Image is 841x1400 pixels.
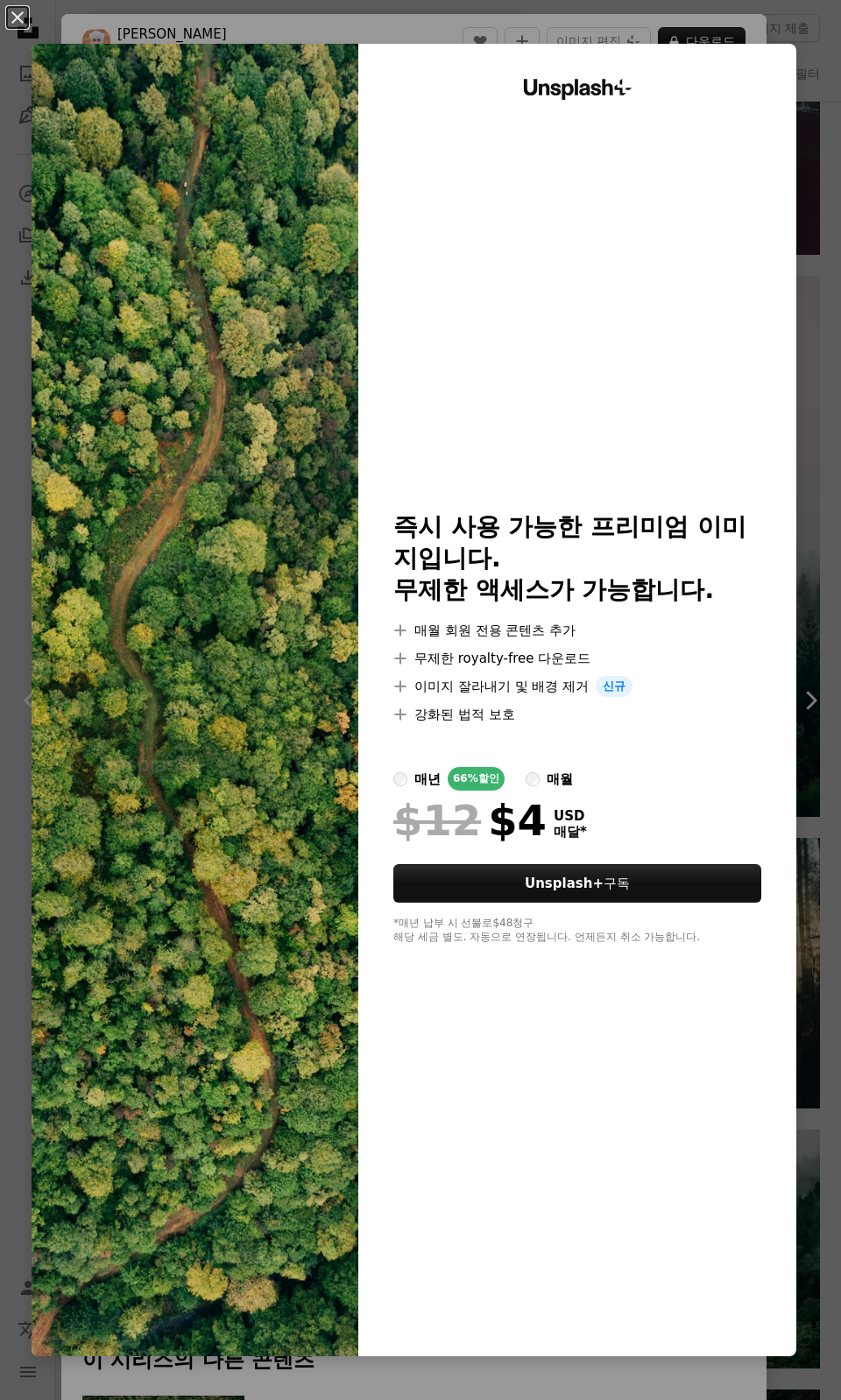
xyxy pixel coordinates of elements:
[393,676,761,697] li: 이미지 잘라내기 및 배경 제거
[393,648,761,669] li: 무제한 royalty-free 다운로드
[393,798,547,843] div: $4
[526,772,540,786] input: 매월
[393,798,481,843] span: $12
[525,876,604,891] strong: Unsplash+
[448,767,505,791] div: 66% 할인
[596,676,633,697] span: 신규
[414,769,441,790] div: 매년
[393,917,761,945] div: *매년 납부 시 선불로 $48 청구 해당 세금 별도. 자동으로 연장됩니다. 언제든지 취소 가능합니다.
[393,772,407,786] input: 매년66%할인
[393,864,761,903] button: Unsplash+구독
[393,620,761,641] li: 매월 회원 전용 콘텐츠 추가
[393,511,761,606] h2: 즉시 사용 가능한 프리미엄 이미지입니다. 무제한 액세스가 가능합니다.
[547,769,573,790] div: 매월
[393,704,761,725] li: 강화된 법적 보호
[554,808,587,824] span: USD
